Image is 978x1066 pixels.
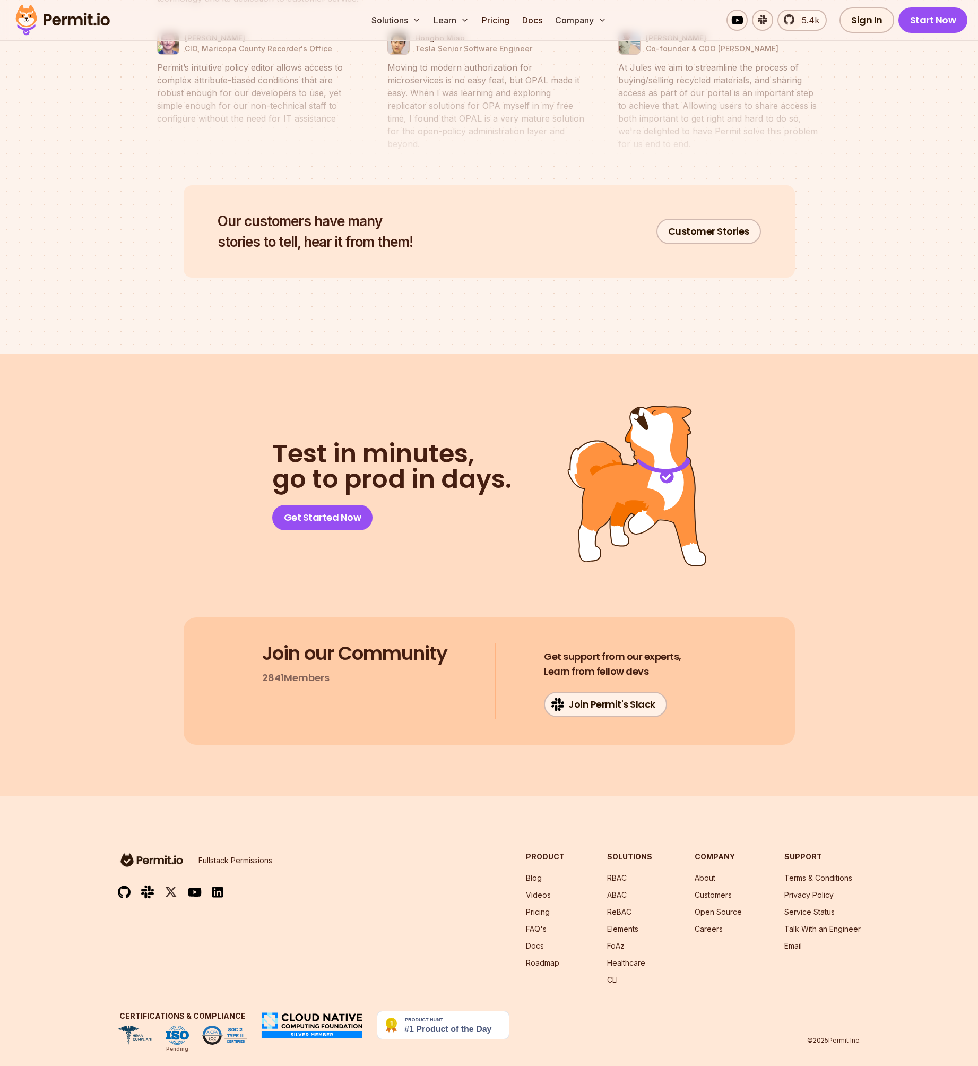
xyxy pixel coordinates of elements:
button: Solutions [367,10,425,31]
h3: Solutions [607,852,652,862]
a: About [695,873,715,882]
button: Learn [429,10,473,31]
a: Docs [518,10,547,31]
h4: Learn from fellow devs [544,649,681,679]
span: Test in minutes, [272,441,512,467]
a: Healthcare [607,958,645,967]
img: Nate Young | CIO, Maricopa County Recorder's Office [158,30,179,57]
span: Our customers have many [218,211,413,231]
a: Elements [607,924,638,933]
h2: stories to tell, hear it from them! [218,211,413,252]
img: Hongbo Miao | Tesla Senior Software Engineer [388,30,409,57]
a: Privacy Policy [784,890,834,899]
a: Open Source [695,907,742,916]
a: Terms & Conditions [784,873,852,882]
img: Permit logo [11,2,115,38]
a: CLI [607,975,618,984]
h3: Certifications & Compliance [118,1011,247,1021]
a: Sign In [839,7,894,33]
a: Email [784,941,802,950]
a: Join Permit's Slack [544,692,667,717]
p: Co-founder & COO [PERSON_NAME] [646,44,778,54]
a: Roadmap [526,958,559,967]
div: Pending [166,1045,188,1053]
a: FAQ's [526,924,547,933]
img: slack [141,884,154,899]
h3: Support [784,852,861,862]
h2: go to prod in days. [272,441,512,492]
p: CIO, Maricopa County Recorder's Office [185,44,332,54]
a: ABAC [607,890,627,899]
img: SOC [202,1026,247,1045]
span: 5.4k [795,14,819,27]
p: © 2025 Permit Inc. [807,1036,861,1045]
a: Blog [526,873,542,882]
span: Get support from our experts, [544,649,681,664]
a: Careers [695,924,723,933]
img: youtube [188,886,202,898]
a: FoAz [607,941,625,950]
a: Customers [695,890,732,899]
a: Customer Stories [656,219,761,244]
img: twitter [165,886,177,899]
img: Jean Philippe Boul | Co-founder & COO Jules AI [619,30,640,57]
a: Pricing [478,10,514,31]
button: Company [551,10,611,31]
a: RBAC [607,873,627,882]
a: Docs [526,941,544,950]
img: linkedin [212,886,223,898]
a: Service Status [784,907,835,916]
a: Talk With an Engineer [784,924,861,933]
img: github [118,886,131,899]
h3: Company [695,852,742,862]
a: Videos [526,890,551,899]
p: 2841 Members [262,670,330,685]
img: logo [118,852,186,869]
a: Get Started Now [272,505,373,530]
h3: Join our Community [262,643,447,664]
a: Pricing [526,907,550,916]
img: ISO [166,1026,189,1045]
img: Permit.io - Never build permissions again | Product Hunt [377,1011,509,1039]
blockquote: Permit’s intuitive policy editor allows access to complex attribute-based conditions that are rob... [157,61,360,125]
blockquote: Moving to modern authorization for microservices is no easy feat, but OPAL made it easy. When I w... [387,61,591,150]
a: ReBAC [607,907,631,916]
a: 5.4k [777,10,827,31]
img: HIPAA [118,1026,153,1045]
h3: Product [526,852,565,862]
a: Start Now [898,7,968,33]
p: Fullstack Permissions [198,855,272,866]
p: Tesla Senior Software Engineer [415,44,532,54]
blockquote: At Jules we aim to streamline the process of buying/selling recycled materials, and sharing acces... [618,61,821,150]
